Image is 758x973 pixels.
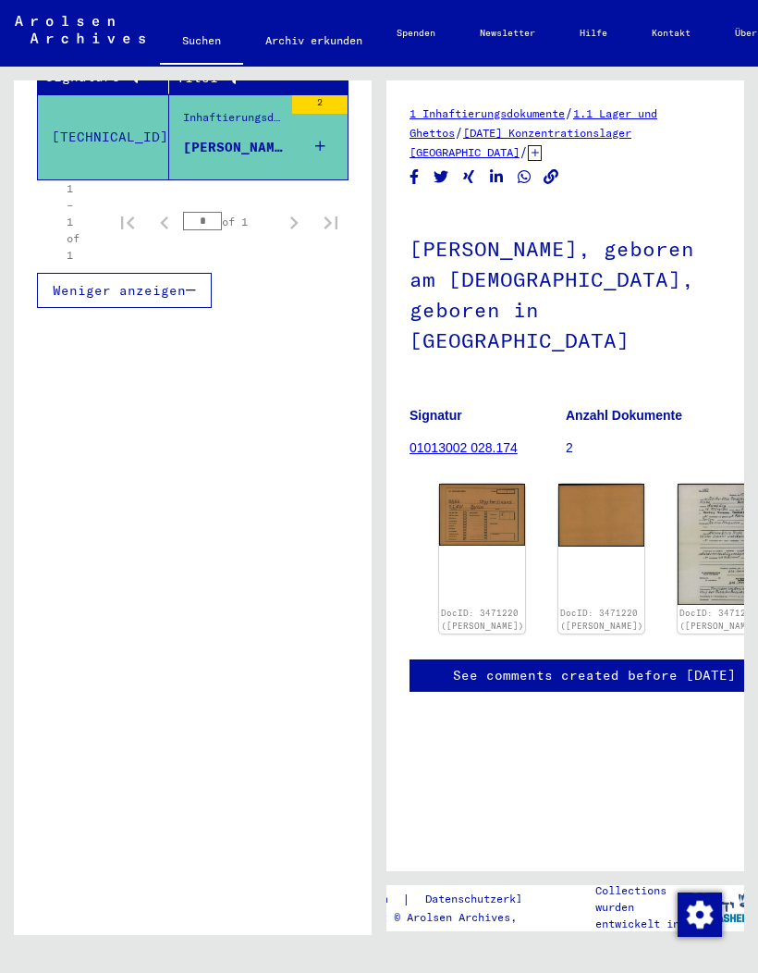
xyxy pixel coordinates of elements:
[410,126,631,159] a: [DATE] Konzentrationslager [GEOGRAPHIC_DATA]
[439,484,525,545] img: 001.jpg
[329,890,577,909] div: |
[557,11,630,55] a: Hilfe
[109,203,146,240] button: First page
[275,203,312,240] button: Next page
[441,608,524,631] a: DocID: 3471220 ([PERSON_NAME])
[678,893,722,937] img: Zustimmung ändern
[405,166,424,189] button: Share on Facebook
[566,408,682,423] b: Anzahl Dokumente
[183,109,283,135] div: Inhaftierungsdokumente > Lager und Ghettos > Konzentrationslager [GEOGRAPHIC_DATA] > Individuelle...
[515,166,534,189] button: Share on WhatsApp
[688,884,757,930] img: yv_logo.png
[542,166,561,189] button: Copy link
[520,143,528,160] span: /
[374,11,458,55] a: Spenden
[146,203,183,240] button: Previous page
[487,166,507,189] button: Share on LinkedIn
[459,166,479,189] button: Share on Xing
[558,484,644,547] img: 002.jpg
[560,608,643,631] a: DocID: 3471220 ([PERSON_NAME])
[183,138,283,157] div: [PERSON_NAME], geboren am [DEMOGRAPHIC_DATA], geboren in [GEOGRAPHIC_DATA]
[243,18,385,63] a: Archiv erkunden
[410,106,565,120] a: 1 Inhaftierungsdokumente
[410,440,518,455] a: 01013002 028.174
[410,408,462,423] b: Signatur
[410,206,721,379] h1: [PERSON_NAME], geboren am [DEMOGRAPHIC_DATA], geboren in [GEOGRAPHIC_DATA]
[432,166,451,189] button: Share on Twitter
[15,16,145,43] img: Arolsen_neg.svg
[458,11,557,55] a: Newsletter
[160,18,243,67] a: Suchen
[677,892,721,936] div: Zustimmung ändern
[565,105,573,121] span: /
[455,124,463,141] span: /
[312,203,349,240] button: Last page
[410,890,577,909] a: Datenschutzerklärung
[37,273,212,308] button: Weniger anzeigen
[595,899,700,966] p: wurden entwickelt in Partnerschaft mit
[630,11,713,55] a: Kontakt
[329,909,577,926] p: Copyright © Arolsen Archives, 2021
[453,666,736,685] a: See comments created before [DATE]
[53,282,186,299] span: Weniger anzeigen
[566,438,721,458] p: 2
